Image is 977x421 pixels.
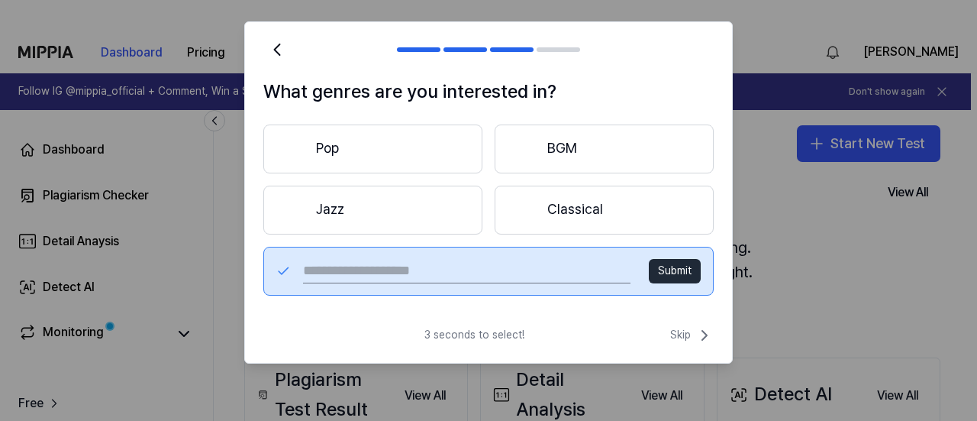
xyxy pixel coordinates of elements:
img: website_grey.svg [24,40,37,52]
div: Domain Overview [61,90,137,100]
div: Domain: [DOMAIN_NAME] [40,40,168,52]
img: tab_domain_overview_orange.svg [44,89,56,101]
button: Pop [263,125,482,173]
button: BGM [495,125,714,173]
span: 3 seconds to select! [424,328,524,343]
div: v 4.0.25 [43,24,75,37]
button: Skip [667,326,714,345]
button: Jazz [263,186,482,235]
span: Skip [670,326,714,345]
img: tab_keywords_by_traffic_grey.svg [154,89,166,101]
button: Classical [495,186,714,235]
button: Submit [649,259,701,283]
h1: What genres are you interested in? [263,77,714,106]
img: logo_orange.svg [24,24,37,37]
div: Keywords by Traffic [171,90,252,100]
